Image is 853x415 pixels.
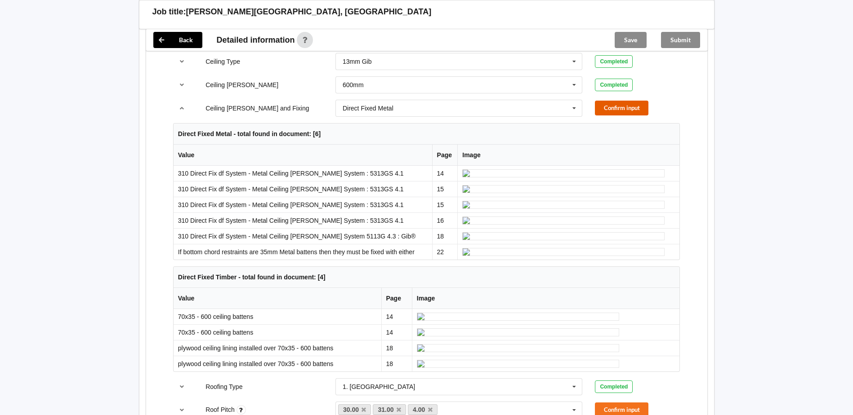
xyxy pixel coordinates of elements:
label: Ceiling Type [205,58,240,65]
td: 70x35 - 600 ceiling battens [174,324,381,340]
img: ai_input-page15-CeilingBattenFixing-1-1.jpeg [462,185,665,193]
label: Ceiling [PERSON_NAME] and Fixing [205,105,309,112]
label: Ceiling [PERSON_NAME] [205,81,278,88]
div: Completed [595,380,633,393]
td: plywood ceiling lining installed over 70x35 - 600 battens [174,340,381,356]
th: Image [457,145,679,166]
div: Completed [595,55,633,68]
td: 18 [381,340,412,356]
img: ai_input-page14-CeilingBattenFixing-1-0.jpeg [462,169,665,177]
th: Direct Fixed Timber - total found in document: [4] [174,267,679,288]
img: ai_input-page22-CeilingBattenFixing-1-5.jpeg [462,248,665,256]
td: 70x35 - 600 ceiling battens [174,309,381,324]
td: 310 Direct Fix df System - Metal Ceiling [PERSON_NAME] System : 5313GS 4.1 [174,212,432,228]
td: 18 [381,356,412,371]
td: plywood ceiling lining installed over 70x35 - 600 battens [174,356,381,371]
td: 310 Direct Fix df System - Metal Ceiling [PERSON_NAME] System : 5313GS 4.1 [174,197,432,212]
div: 1. [GEOGRAPHIC_DATA] [343,384,415,390]
th: Page [432,145,458,166]
td: 15 [432,181,458,197]
div: Direct Fixed Metal [343,105,393,111]
td: 14 [381,324,412,340]
td: 22 [432,244,458,260]
button: reference-toggle [173,100,191,116]
a: 31.00 [373,404,406,415]
td: 14 [381,309,412,324]
button: Back [153,32,202,48]
button: reference-toggle [173,53,191,70]
img: ai_input-page16-CeilingBattenFixing-1-3.jpeg [462,216,665,225]
label: Roof Pitch [205,406,236,413]
td: 310 Direct Fix df System - Metal Ceiling [PERSON_NAME] System : 5313GS 4.1 [174,166,432,181]
th: Image [412,288,679,309]
img: ai_input-page14-CeilingBattenFixing-0-0.jpeg [417,313,619,321]
button: reference-toggle [173,77,191,93]
img: ai_input-page18-CeilingBattenFixing-0-2.jpeg [417,344,619,352]
a: 4.00 [408,404,438,415]
th: Page [381,288,412,309]
td: 15 [432,197,458,212]
td: 18 [432,228,458,244]
img: ai_input-page15-CeilingBattenFixing-1-2.jpeg [462,201,665,209]
th: Value [174,145,432,166]
div: Completed [595,79,633,91]
div: 13mm Gib [343,58,372,65]
td: 14 [432,166,458,181]
img: ai_input-page18-CeilingBattenFixing-1-4.jpeg [462,232,665,240]
h3: [PERSON_NAME][GEOGRAPHIC_DATA], [GEOGRAPHIC_DATA] [186,7,432,17]
th: Value [174,288,381,309]
div: 600mm [343,82,364,88]
h3: Job title: [152,7,186,17]
img: ai_input-page14-CeilingBattenFixing-0-1.jpeg [417,328,619,336]
td: 310 Direct Fix df System - Metal Ceiling [PERSON_NAME] System : 5313GS 4.1 [174,181,432,197]
td: 16 [432,212,458,228]
span: Detailed information [217,36,295,44]
td: 310 Direct Fix df System - Metal Ceiling [PERSON_NAME] System 5113G 4.3 : Gib® [174,228,432,244]
th: Direct Fixed Metal - total found in document: [6] [174,124,679,145]
button: reference-toggle [173,379,191,395]
img: ai_input-page18-CeilingBattenFixing-0-3.jpeg [417,360,619,368]
button: Confirm input [595,101,648,115]
label: Roofing Type [205,383,242,390]
a: 30.00 [338,404,371,415]
td: If bottom chord restraints are 35mm Metal battens then they must be fixed with either [174,244,432,260]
